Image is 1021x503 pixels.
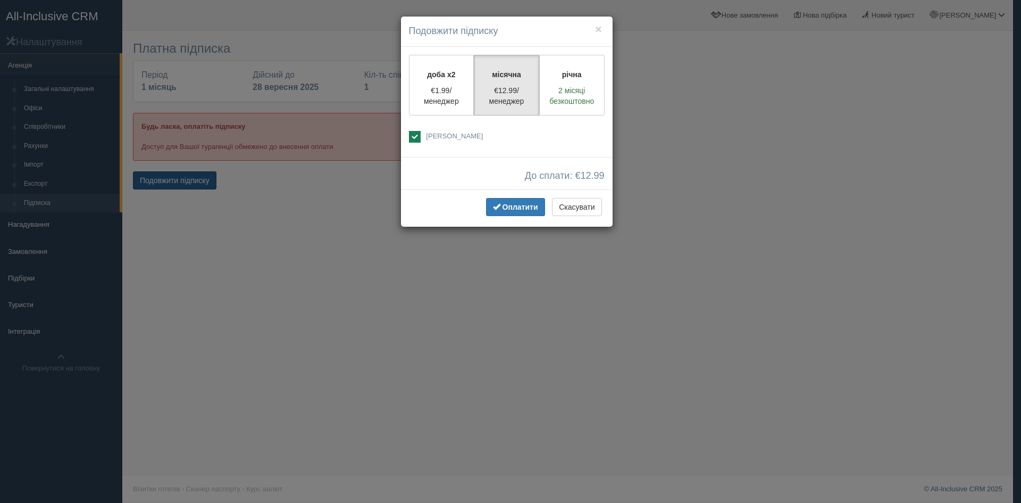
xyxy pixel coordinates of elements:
p: €12.99/менеджер [481,85,532,106]
span: [PERSON_NAME] [426,132,483,140]
p: місячна [481,69,532,80]
span: До сплати: € [525,171,605,182]
p: €1.99/менеджер [416,85,467,106]
button: × [595,23,601,35]
button: Скасувати [552,198,601,216]
span: Оплатити [503,203,538,211]
span: 12.99 [580,170,604,181]
p: річна [546,69,598,80]
h4: Подовжити підписку [409,24,605,38]
button: Оплатити [486,198,545,216]
p: доба x2 [416,69,467,80]
p: 2 місяці безкоштовно [546,85,598,106]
